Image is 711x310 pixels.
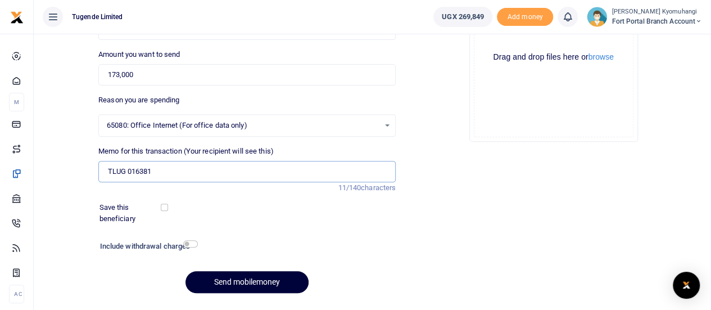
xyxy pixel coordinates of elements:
[474,52,633,62] div: Drag and drop files here or
[429,7,497,27] li: Wallet ballance
[612,16,702,26] span: Fort Portal Branch Account
[100,242,193,251] h6: Include withdrawal charges
[98,146,274,157] label: Memo for this transaction (Your recipient will see this)
[361,183,396,192] span: characters
[98,49,180,60] label: Amount you want to send
[442,11,484,23] span: UGX 269,849
[185,271,309,293] button: Send mobilemoney
[612,7,702,17] small: [PERSON_NAME] Kyomuhangi
[98,64,396,86] input: UGX
[497,8,553,26] span: Add money
[10,11,24,24] img: logo-small
[107,120,379,131] span: 65080: Office Internet (For office data only)
[433,7,492,27] a: UGX 269,849
[497,8,553,26] li: Toup your wallet
[98,161,396,182] input: Enter extra information
[10,12,24,21] a: logo-small logo-large logo-large
[587,7,702,27] a: profile-user [PERSON_NAME] Kyomuhangi Fort Portal Branch Account
[338,183,361,192] span: 11/140
[9,285,24,303] li: Ac
[67,12,128,22] span: Tugende Limited
[99,202,163,224] label: Save this beneficiary
[588,53,614,61] button: browse
[9,93,24,111] li: M
[497,12,553,20] a: Add money
[587,7,607,27] img: profile-user
[673,272,700,299] div: Open Intercom Messenger
[98,95,179,106] label: Reason you are spending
